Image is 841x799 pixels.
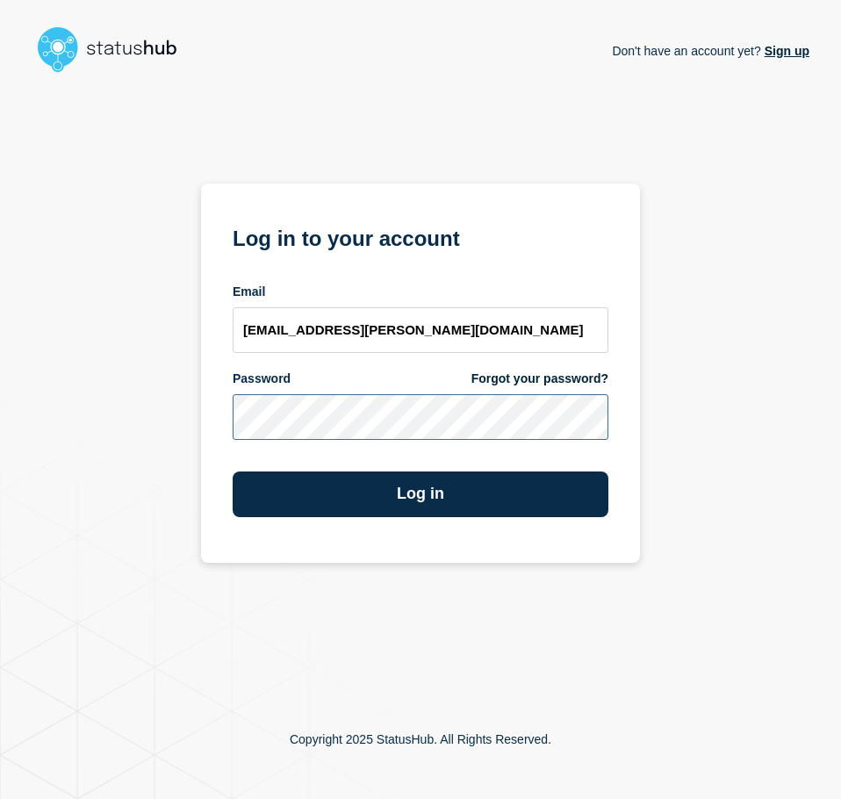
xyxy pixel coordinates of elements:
[233,284,265,300] span: Email
[471,371,608,387] a: Forgot your password?
[290,732,551,746] p: Copyright 2025 StatusHub. All Rights Reserved.
[612,30,809,72] p: Don't have an account yet?
[233,307,608,353] input: email input
[233,471,608,517] button: Log in
[233,371,291,387] span: Password
[761,44,809,58] a: Sign up
[233,220,608,253] h1: Log in to your account
[32,21,198,77] img: StatusHub logo
[233,394,608,440] input: password input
